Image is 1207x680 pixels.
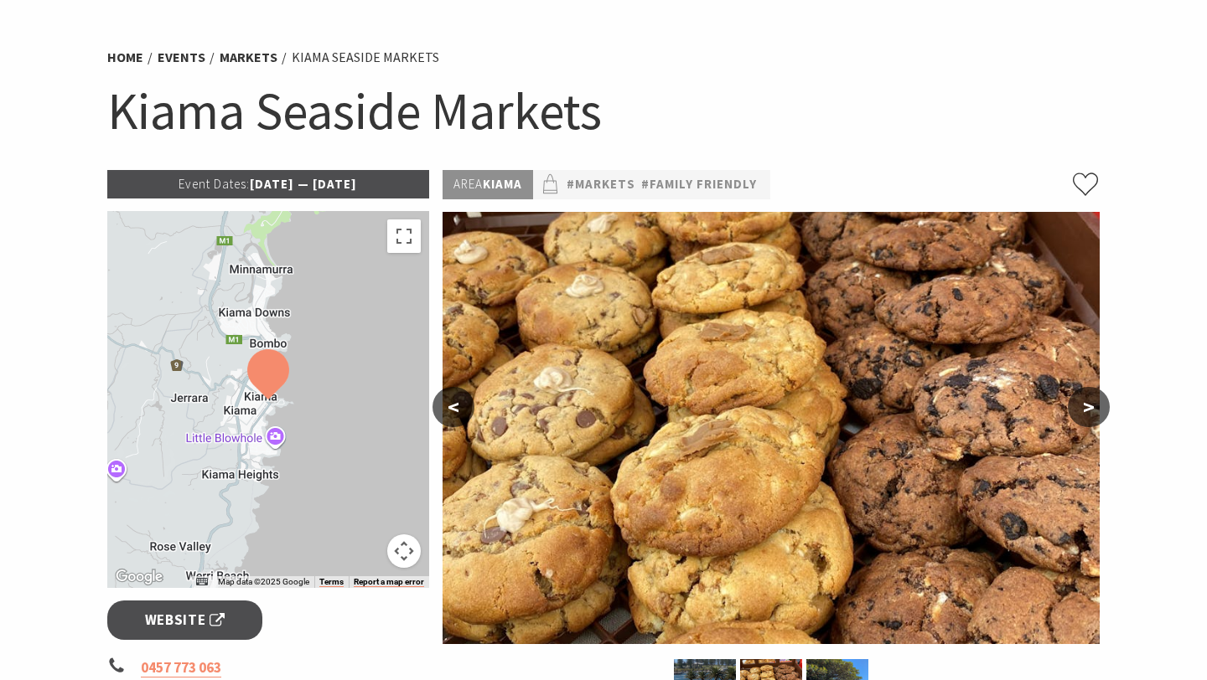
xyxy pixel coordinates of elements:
img: Market ptoduce [443,212,1100,644]
p: Kiama [443,170,533,199]
a: Report a map error [354,577,424,587]
span: Event Dates: [179,176,250,192]
li: Kiama Seaside Markets [292,47,439,69]
button: > [1068,387,1110,427]
button: Toggle fullscreen view [387,219,421,253]
a: Home [107,49,143,66]
h1: Kiama Seaside Markets [107,77,1100,145]
a: #Family Friendly [641,174,757,195]
button: Keyboard shortcuts [196,576,208,588]
a: Markets [220,49,277,66]
a: Open this area in Google Maps (opens a new window) [111,566,167,588]
a: #Markets [567,174,635,195]
span: Area [453,176,483,192]
p: [DATE] — [DATE] [107,170,429,198]
a: Website [107,600,262,640]
img: Google [111,566,167,588]
a: Events [158,49,205,66]
button: < [433,387,474,427]
span: Website [145,609,225,631]
a: Terms (opens in new tab) [319,577,344,587]
button: Map camera controls [387,534,421,568]
a: 0457 773 063 [141,658,221,677]
span: Map data ©2025 Google [218,577,309,586]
